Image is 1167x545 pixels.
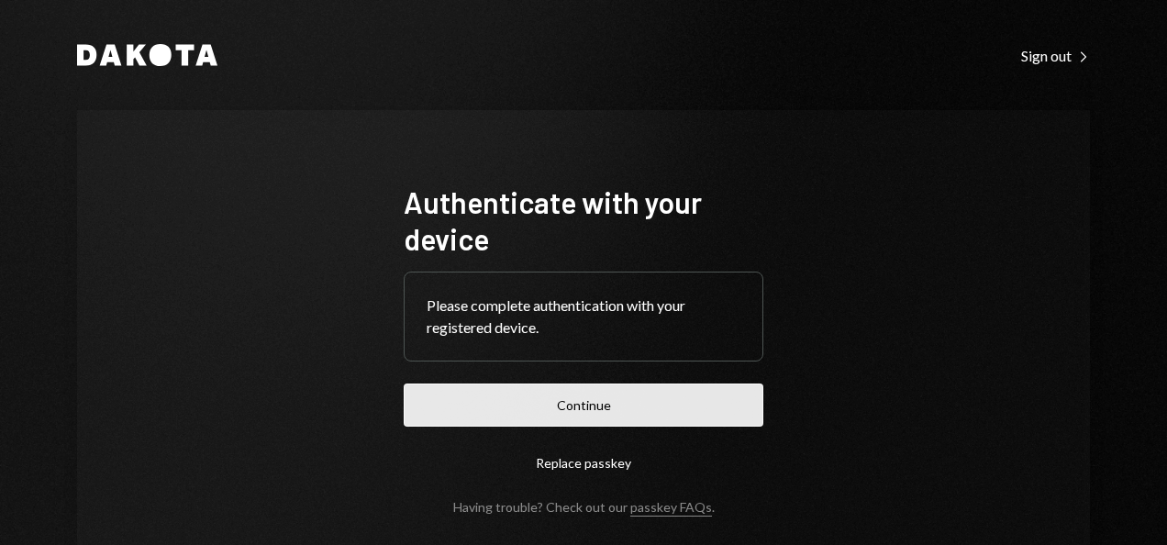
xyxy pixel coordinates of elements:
div: Please complete authentication with your registered device. [427,295,740,339]
button: Replace passkey [404,441,763,484]
div: Having trouble? Check out our . [453,499,715,515]
a: Sign out [1021,45,1090,65]
h1: Authenticate with your device [404,184,763,257]
a: passkey FAQs [630,499,712,517]
button: Continue [404,384,763,427]
div: Sign out [1021,47,1090,65]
